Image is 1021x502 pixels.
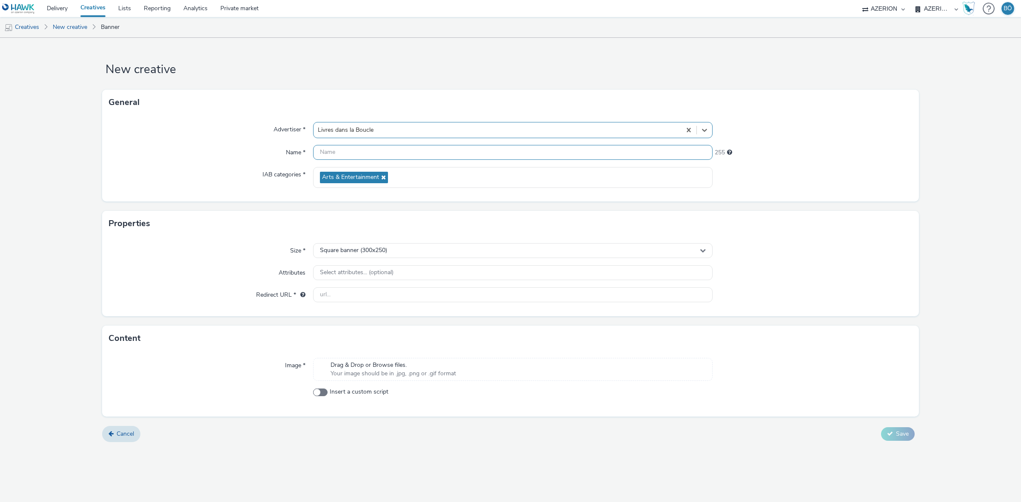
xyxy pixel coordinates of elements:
span: Square banner (300x250) [320,247,387,254]
span: 255 [715,148,725,157]
div: BÖ [1004,2,1012,15]
input: url... [313,287,713,302]
span: Cancel [117,430,134,438]
a: Banner [97,17,124,37]
label: Redirect URL * [253,287,309,299]
input: Name [313,145,713,160]
button: Save [881,427,915,441]
label: Attributes [275,265,309,277]
img: Hawk Academy [962,2,975,15]
span: Arts & Entertainment [322,174,379,181]
label: IAB categories * [259,167,309,179]
img: undefined Logo [2,3,35,14]
a: New creative [48,17,91,37]
div: Maximum 255 characters [727,148,732,157]
span: Drag & Drop or Browse files. [331,361,456,369]
span: Select attributes... (optional) [320,269,394,276]
label: Image * [282,358,309,370]
span: Insert a custom script [330,388,388,396]
span: Save [896,430,909,438]
label: Advertiser * [270,122,309,134]
img: mobile [4,23,13,32]
h3: Content [108,332,140,345]
div: URL will be used as a validation URL with some SSPs and it will be the redirection URL of your cr... [296,291,305,299]
label: Name * [282,145,309,157]
h3: Properties [108,217,150,230]
h1: New creative [102,62,919,78]
a: Hawk Academy [962,2,978,15]
h3: General [108,96,140,109]
span: Your image should be in .jpg, .png or .gif format [331,369,456,378]
label: Size * [287,243,309,255]
a: Cancel [102,426,140,442]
